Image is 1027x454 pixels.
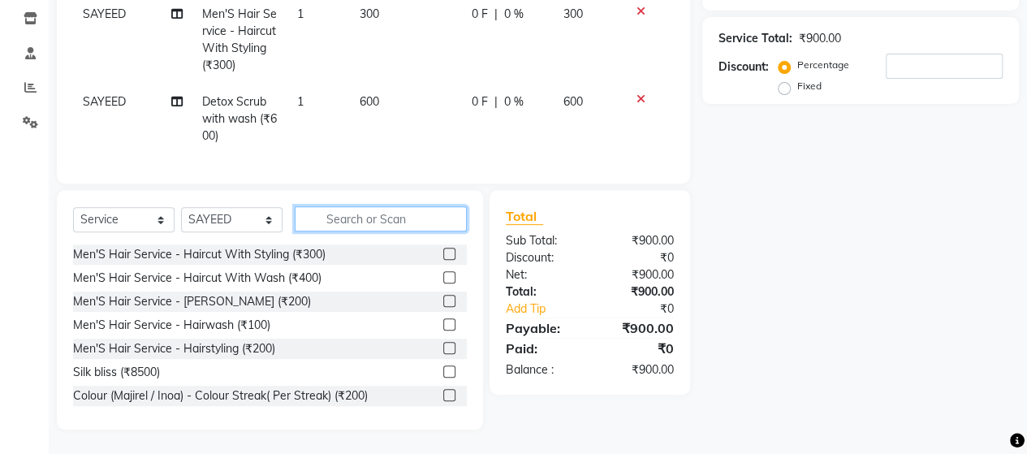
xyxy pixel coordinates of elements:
div: Men'S Hair Service - Hairstyling (₹200) [73,340,275,357]
span: SAYEED [83,6,126,21]
div: Balance : [494,361,590,378]
span: 600 [360,94,379,109]
div: ₹0 [589,249,686,266]
div: Service Total: [718,30,792,47]
span: 0 % [504,93,524,110]
div: Men'S Hair Service - Haircut With Wash (₹400) [73,270,321,287]
div: ₹900.00 [799,30,841,47]
span: | [494,93,498,110]
div: ₹900.00 [589,283,686,301]
span: 0 F [472,93,488,110]
div: Discount: [718,58,769,76]
span: 1 [297,6,304,21]
div: ₹0 [606,301,686,318]
div: ₹900.00 [589,266,686,283]
div: Men'S Hair Service - [PERSON_NAME] (₹200) [73,293,311,310]
div: Men'S Hair Service - Haircut With Styling (₹300) [73,246,326,263]
span: 1 [297,94,304,109]
div: Paid: [494,339,590,358]
div: ₹900.00 [589,232,686,249]
div: Net: [494,266,590,283]
div: Men'S Hair Service - Hairwash (₹100) [73,317,270,334]
span: | [494,6,498,23]
label: Percentage [797,58,849,72]
div: Sub Total: [494,232,590,249]
div: Discount: [494,249,590,266]
span: SAYEED [83,94,126,109]
div: ₹0 [589,339,686,358]
div: Total: [494,283,590,301]
span: 300 [360,6,379,21]
a: Add Tip [494,301,606,318]
input: Search or Scan [295,206,467,231]
span: Men'S Hair Service - Haircut With Styling (₹300) [202,6,277,72]
span: Total [506,208,543,225]
span: 0 F [472,6,488,23]
div: Colour (Majirel / Inoa) - Colour Streak( Per Streak) (₹200) [73,387,368,404]
div: ₹900.00 [589,318,686,338]
span: Detox Scrub with wash (₹600) [202,94,277,143]
div: Payable: [494,318,590,338]
div: ₹900.00 [589,361,686,378]
div: Silk bliss (₹8500) [73,364,160,381]
span: 0 % [504,6,524,23]
span: 600 [563,94,583,109]
label: Fixed [797,79,822,93]
span: 300 [563,6,583,21]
